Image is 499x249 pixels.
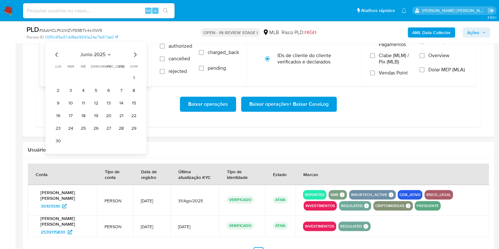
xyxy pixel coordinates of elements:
[200,28,260,37] p: OPEN - IN REVIEW STAGE I
[412,27,451,38] b: AML Data Collector
[463,27,490,38] button: Ações
[27,34,44,40] b: Person ID
[45,34,118,40] a: 00f0c99a37cbf8ab9691a24a7fa57da0
[401,8,407,13] a: Notificações
[361,7,395,14] span: Atalhos rápidos
[154,8,156,14] span: s
[281,29,316,36] span: Risco PLD:
[304,29,316,36] span: HIGH
[422,8,486,14] p: danilo.toledo@mercadolivre.com
[146,8,151,14] span: Alt
[39,27,102,33] span: # tAAHCLPKzWZVfS9BTx4xXtW9
[23,7,175,15] input: Pesquise usuários ou casos...
[488,7,494,14] a: Sair
[487,15,496,20] span: 3.160.1
[28,147,489,153] h2: Usuários Associados
[27,24,39,34] b: PLD
[408,27,455,38] button: AML Data Collector
[467,27,479,38] span: Ações
[263,29,279,36] div: MLB
[159,6,172,15] button: search-icon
